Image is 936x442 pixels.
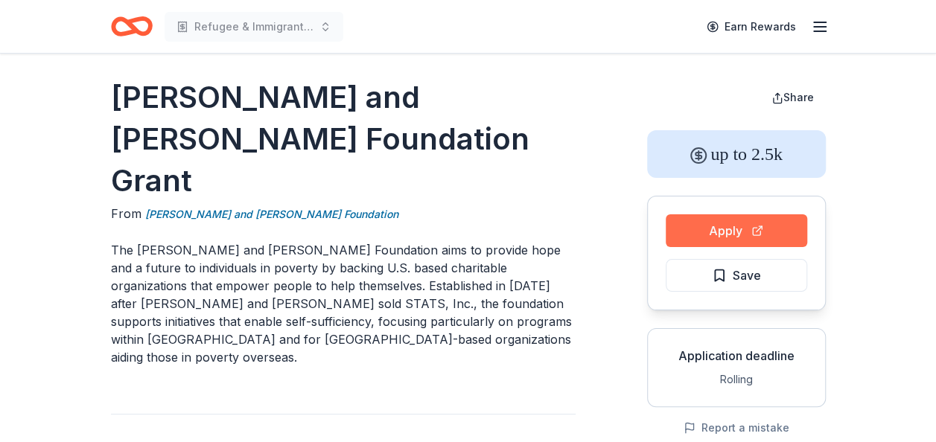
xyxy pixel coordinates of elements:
[111,9,153,44] a: Home
[660,371,813,388] div: Rolling
[760,83,826,112] button: Share
[698,13,805,40] a: Earn Rewards
[165,12,343,42] button: Refugee & Immigrant Community Services Program
[660,347,813,365] div: Application deadline
[145,205,398,223] a: [PERSON_NAME] and [PERSON_NAME] Foundation
[666,259,807,292] button: Save
[111,241,576,366] p: The [PERSON_NAME] and [PERSON_NAME] Foundation aims to provide hope and a future to individuals i...
[666,214,807,247] button: Apply
[111,205,576,223] div: From
[733,266,761,285] span: Save
[783,91,814,103] span: Share
[647,130,826,178] div: up to 2.5k
[111,77,576,202] h1: [PERSON_NAME] and [PERSON_NAME] Foundation Grant
[194,18,313,36] span: Refugee & Immigrant Community Services Program
[684,419,789,437] button: Report a mistake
